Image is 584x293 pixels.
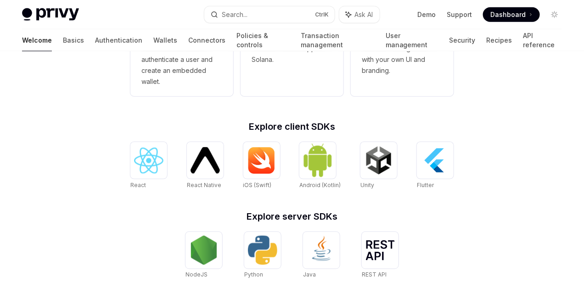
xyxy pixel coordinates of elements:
[301,29,375,51] a: Transaction management
[360,142,397,190] a: UnityUnity
[22,29,52,51] a: Welcome
[362,32,443,76] span: Whitelabel login, wallets, and user management with your own UI and branding.
[547,7,562,22] button: Toggle dark mode
[303,232,340,280] a: JavaJava
[185,271,208,278] span: NodeJS
[204,6,334,23] button: Search...CtrlK
[130,182,146,188] span: React
[447,10,472,19] a: Support
[339,6,380,23] button: Ask AI
[386,29,438,51] a: User management
[355,10,373,19] span: Ask AI
[360,182,374,188] span: Unity
[490,10,526,19] span: Dashboard
[307,236,336,265] img: Java
[417,10,436,19] a: Demo
[95,29,142,51] a: Authentication
[315,11,329,18] span: Ctrl K
[130,122,454,131] h2: Explore client SDKs
[248,236,277,265] img: Python
[188,29,225,51] a: Connectors
[222,9,247,20] div: Search...
[362,232,399,280] a: REST APIREST API
[247,147,276,174] img: iOS (Swift)
[362,271,387,278] span: REST API
[236,29,290,51] a: Policies & controls
[243,142,280,190] a: iOS (Swift)iOS (Swift)
[141,43,222,87] span: Use the React SDK to authenticate a user and create an embedded wallet.
[243,182,272,188] span: iOS (Swift)
[187,142,224,190] a: React NativeReact Native
[153,29,177,51] a: Wallets
[417,142,454,190] a: FlutterFlutter
[303,271,316,278] span: Java
[244,271,263,278] span: Python
[523,29,562,51] a: API reference
[189,236,219,265] img: NodeJS
[303,143,332,177] img: Android (Kotlin)
[365,240,395,260] img: REST API
[187,182,221,188] span: React Native
[364,146,393,175] img: Unity
[299,142,341,190] a: Android (Kotlin)Android (Kotlin)
[486,29,512,51] a: Recipes
[185,232,222,280] a: NodeJSNodeJS
[130,142,167,190] a: ReactReact
[130,212,454,221] h2: Explore server SDKs
[191,147,220,173] img: React Native
[299,182,341,188] span: Android (Kotlin)
[63,29,84,51] a: Basics
[449,29,475,51] a: Security
[134,148,163,174] img: React
[22,8,79,21] img: light logo
[483,7,540,22] a: Dashboard
[417,182,434,188] span: Flutter
[244,232,281,280] a: PythonPython
[421,146,450,175] img: Flutter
